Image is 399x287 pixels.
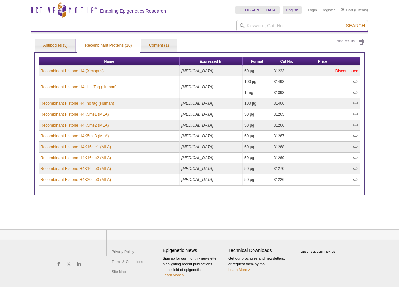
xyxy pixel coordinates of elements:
td: N/A [302,87,360,98]
a: Recombinant Proteins (10) [77,39,140,52]
td: 50 µg [243,174,272,185]
input: Keyword, Cat. No. [236,20,368,31]
td: N/A [302,153,360,163]
td: 50 µg [243,163,272,174]
td: N/A [302,76,360,87]
th: Name [39,57,180,66]
td: 100 µg [243,98,272,109]
a: Recombinant Histone H4K20me3 (MLA) [40,177,111,183]
td: 31226 [272,174,302,185]
a: English [283,6,302,14]
td: 31893 [272,87,302,98]
a: Recombinant Histone H4K5me3 (MLA) [40,133,109,139]
th: Cat No. [272,57,302,66]
td: N/A [302,163,360,174]
td: 31266 [272,120,302,131]
i: [MEDICAL_DATA] [181,166,213,171]
td: 31265 [272,109,302,120]
table: Click to Verify - This site chose Symantec SSL for secure e-commerce and confidential communicati... [294,241,344,256]
td: 50 µg [243,142,272,153]
img: Active Motif, [31,230,107,256]
i: [MEDICAL_DATA] [181,145,213,149]
td: 31270 [272,163,302,174]
th: Expressed In [180,57,243,66]
td: N/A [302,131,360,142]
td: 50 µg [243,66,272,76]
a: Login [308,8,317,12]
p: Get our brochures and newsletters, or request them by mail. [228,256,291,273]
a: Recombinant Histone H4K16me1 (MLA) [40,144,111,150]
img: Your Cart [341,8,344,11]
a: Content (1) [141,39,177,52]
li: | [319,6,320,14]
a: Recombinant Histone H4K5me2 (MLA) [40,122,109,128]
th: Format [243,57,272,66]
td: N/A [302,174,360,185]
a: Recombinant Histone H4, His-Tag (Human) [40,84,117,90]
th: Price [302,57,343,66]
p: Sign up for our monthly newsletter highlighting recent publications in the field of epigenetics. [163,256,225,278]
td: 31268 [272,142,302,153]
a: Site Map [110,267,127,276]
a: Recombinant Histone H4K5me1 (MLA) [40,111,109,117]
td: 31493 [272,76,302,87]
i: [MEDICAL_DATA] [181,123,213,128]
i: [MEDICAL_DATA] [181,85,213,89]
a: Register [321,8,335,12]
td: 50 µg [243,131,272,142]
td: N/A [302,109,360,120]
td: N/A [302,120,360,131]
h2: Enabling Epigenetics Research [100,8,166,14]
i: [MEDICAL_DATA] [181,177,213,182]
a: [GEOGRAPHIC_DATA] [235,6,280,14]
h4: Epigenetic News [163,248,225,253]
h4: Technical Downloads [228,248,291,253]
a: Recombinant Histone H4K16me3 (MLA) [40,166,111,172]
a: Learn More > [163,273,184,277]
td: 31223 [272,66,302,76]
td: N/A [302,98,360,109]
td: Discontinued [302,66,360,76]
a: Recombinant Histone H4K16me2 (MLA) [40,155,111,161]
i: [MEDICAL_DATA] [181,101,213,106]
a: Cart [341,8,353,12]
a: ABOUT SSL CERTIFICATES [301,251,335,253]
a: Antibodies (3) [35,39,75,52]
i: [MEDICAL_DATA] [181,156,213,160]
a: Terms & Conditions [110,257,145,267]
td: 1 mg [243,87,272,98]
td: 81466 [272,98,302,109]
i: [MEDICAL_DATA] [181,134,213,138]
a: Privacy Policy [110,247,136,257]
a: Recombinant Histone H4, no tag (Human) [40,100,114,106]
td: 50 µg [243,109,272,120]
i: [MEDICAL_DATA] [181,112,213,117]
a: Recombinant Histone H4 (Xenopus) [40,68,104,74]
span: Search [346,23,365,28]
li: (0 items) [341,6,368,14]
i: [MEDICAL_DATA] [181,69,213,73]
a: Learn More > [228,268,250,272]
button: Search [344,23,367,29]
td: 31267 [272,131,302,142]
td: 50 µg [243,153,272,163]
td: 31269 [272,153,302,163]
td: 100 µg [243,76,272,87]
td: 50 µg [243,120,272,131]
td: N/A [302,142,360,153]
